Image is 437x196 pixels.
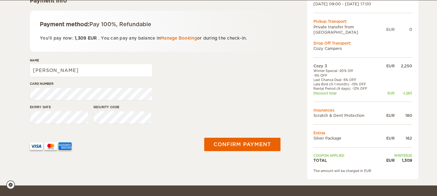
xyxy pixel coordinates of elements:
div: Payment method: [40,21,270,28]
img: VISA [30,142,43,150]
label: Name [30,58,152,63]
div: 0 [395,27,412,32]
a: Manage Booking [160,36,197,41]
div: EUR [386,27,395,32]
div: 180 [395,113,412,118]
img: AMEX [59,142,72,150]
td: Private transfer from [GEOGRAPHIC_DATA] [313,24,386,35]
div: 162 [395,136,412,141]
div: EUR [380,63,395,69]
div: EUR [380,91,395,95]
p: You'll pay now: . You can pay any balance in or during the check-in. [40,35,270,42]
span: 1,309 [75,36,86,41]
label: Security code [93,105,151,109]
span: Pay 100%, Refundable [89,21,151,27]
td: Silver Package [313,136,380,141]
div: EUR [380,113,395,118]
td: Rental Period (9 days): -12% OFF [313,86,380,91]
td: Coupon applied [313,153,380,158]
div: [DATE] 09:00 - [DATE] 17:00 [313,1,412,7]
a: Cookie settings [6,180,19,189]
td: Insurances [313,108,412,113]
td: Winter Special -20% Off [313,69,380,73]
td: Cozy 3 [313,63,380,69]
td: Cozy Campers [313,46,412,51]
td: Extras [313,130,412,136]
div: Pickup Transport: [313,19,412,24]
div: The amount will be charged in EUR [313,169,412,173]
div: -1,283 [395,91,412,95]
div: 2,250 [395,63,412,69]
td: -5% OFF [313,73,380,78]
td: Scratch & Dent Protection [313,113,380,118]
label: Expiry date [30,105,88,109]
td: TOTAL [313,158,380,163]
span: EUR [88,36,97,41]
div: EUR [380,158,395,163]
label: Card number [30,81,152,86]
div: 1,309 [395,158,412,163]
img: mastercard [44,142,57,150]
button: Confirm payment [204,138,280,151]
td: Discount total [313,91,380,95]
td: Last Chance Deal -5% OFF [313,78,380,82]
td: WINTER25 [380,153,412,158]
div: Drop Off Transport: [313,41,412,46]
td: Late Bird (0-1 month): -15% OFF [313,82,380,86]
div: EUR [380,136,395,141]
